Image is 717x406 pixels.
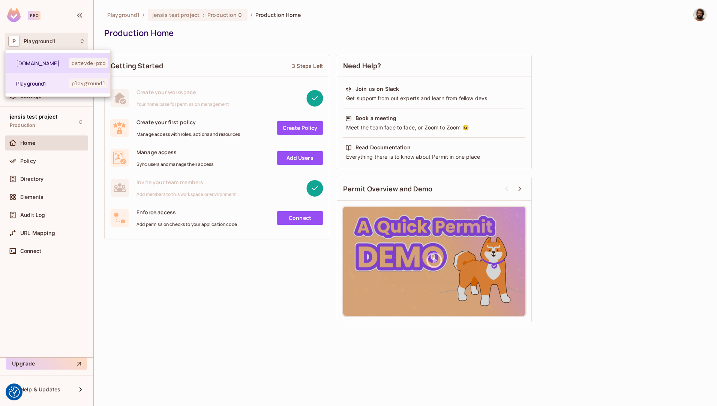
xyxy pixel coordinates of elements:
span: playground1 [69,78,108,88]
img: Revisit consent button [9,386,20,398]
button: Consent Preferences [9,386,20,398]
span: datevde-pro [69,58,108,68]
span: Playground1 [16,80,69,87]
span: [DOMAIN_NAME] [16,60,69,67]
